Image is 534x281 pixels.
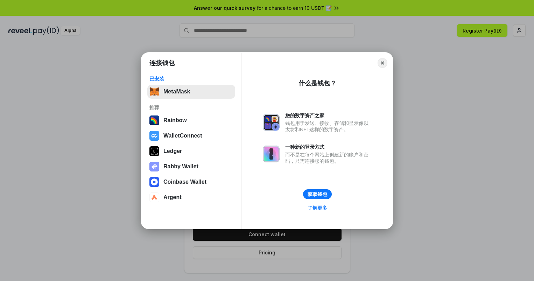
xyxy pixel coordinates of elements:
div: 您的数字资产之家 [285,112,372,119]
button: Argent [147,190,235,204]
button: Rainbow [147,113,235,127]
div: Ledger [163,148,182,154]
img: svg+xml,%3Csvg%20width%3D%2228%22%20height%3D%2228%22%20viewBox%3D%220%200%2028%2028%22%20fill%3D... [149,177,159,187]
div: Rabby Wallet [163,163,198,170]
img: svg+xml,%3Csvg%20width%3D%2228%22%20height%3D%2228%22%20viewBox%3D%220%200%2028%2028%22%20fill%3D... [149,192,159,202]
button: Close [378,58,387,68]
img: svg+xml,%3Csvg%20xmlns%3D%22http%3A%2F%2Fwww.w3.org%2F2000%2Fsvg%22%20fill%3D%22none%22%20viewBox... [149,162,159,171]
div: WalletConnect [163,133,202,139]
img: svg+xml,%3Csvg%20xmlns%3D%22http%3A%2F%2Fwww.w3.org%2F2000%2Fsvg%22%20fill%3D%22none%22%20viewBox... [263,114,280,131]
div: Argent [163,194,182,201]
img: svg+xml,%3Csvg%20xmlns%3D%22http%3A%2F%2Fwww.w3.org%2F2000%2Fsvg%22%20width%3D%2228%22%20height%3... [149,146,159,156]
div: 一种新的登录方式 [285,144,372,150]
div: 钱包用于发送、接收、存储和显示像以太坊和NFT这样的数字资产。 [285,120,372,133]
div: 获取钱包 [308,191,327,197]
div: Rainbow [163,117,187,124]
button: MetaMask [147,85,235,99]
img: svg+xml,%3Csvg%20xmlns%3D%22http%3A%2F%2Fwww.w3.org%2F2000%2Fsvg%22%20fill%3D%22none%22%20viewBox... [263,146,280,162]
div: Coinbase Wallet [163,179,206,185]
div: 而不是在每个网站上创建新的账户和密码，只需连接您的钱包。 [285,152,372,164]
div: 了解更多 [308,205,327,211]
button: Rabby Wallet [147,160,235,174]
div: 什么是钱包？ [298,79,336,87]
button: Ledger [147,144,235,158]
button: Coinbase Wallet [147,175,235,189]
img: svg+xml,%3Csvg%20width%3D%2228%22%20height%3D%2228%22%20viewBox%3D%220%200%2028%2028%22%20fill%3D... [149,131,159,141]
div: MetaMask [163,89,190,95]
img: svg+xml,%3Csvg%20fill%3D%22none%22%20height%3D%2233%22%20viewBox%3D%220%200%2035%2033%22%20width%... [149,87,159,97]
button: WalletConnect [147,129,235,143]
img: svg+xml,%3Csvg%20width%3D%22120%22%20height%3D%22120%22%20viewBox%3D%220%200%20120%20120%22%20fil... [149,115,159,125]
div: 已安装 [149,76,233,82]
div: 推荐 [149,104,233,111]
h1: 连接钱包 [149,59,175,67]
button: 获取钱包 [303,189,332,199]
a: 了解更多 [303,203,331,212]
